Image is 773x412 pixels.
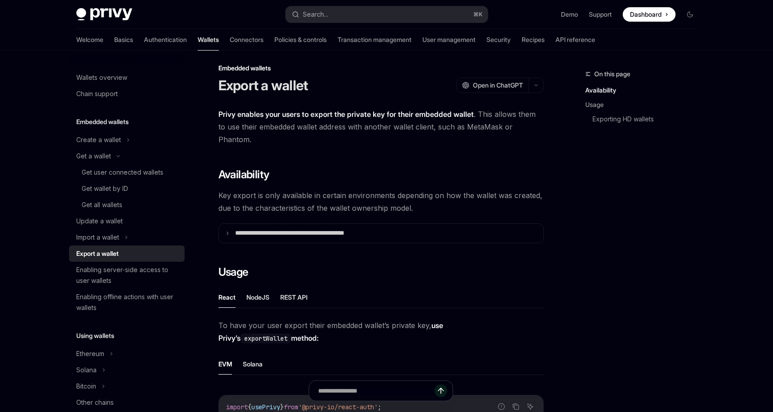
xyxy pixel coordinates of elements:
[76,88,118,99] div: Chain support
[69,262,185,289] a: Enabling server-side access to user wallets
[76,134,121,145] div: Create a wallet
[218,321,443,343] strong: use Privy’s method:
[69,86,185,102] a: Chain support
[69,394,185,411] a: Other chains
[338,29,412,51] a: Transaction management
[274,29,327,51] a: Policies & controls
[76,151,111,162] div: Get a wallet
[585,83,704,97] a: Availability
[486,29,511,51] a: Security
[623,7,676,22] a: Dashboard
[69,164,185,181] a: Get user connected wallets
[76,232,119,243] div: Import a wallet
[76,216,123,227] div: Update a wallet
[473,11,482,18] span: ⌘ K
[280,287,308,308] button: REST API
[561,10,578,19] a: Demo
[473,81,523,90] span: Open in ChatGPT
[76,397,114,408] div: Other chains
[82,199,122,210] div: Get all wallets
[246,287,269,308] button: NodeJS
[76,365,97,375] div: Solana
[456,78,528,93] button: Open in ChatGPT
[82,167,163,178] div: Get user connected wallets
[76,330,114,341] h5: Using wallets
[76,292,179,313] div: Enabling offline actions with user wallets
[218,353,232,375] button: EVM
[76,348,104,359] div: Ethereum
[303,9,328,20] div: Search...
[522,29,545,51] a: Recipes
[69,69,185,86] a: Wallets overview
[82,183,128,194] div: Get wallet by ID
[76,116,129,127] h5: Embedded wallets
[422,29,476,51] a: User management
[69,181,185,197] a: Get wallet by ID
[76,72,127,83] div: Wallets overview
[243,353,263,375] button: Solana
[76,264,179,286] div: Enabling server-side access to user wallets
[683,7,697,22] button: Toggle dark mode
[69,197,185,213] a: Get all wallets
[218,110,474,119] strong: Privy enables your users to export the private key for their embedded wallet
[198,29,219,51] a: Wallets
[76,29,103,51] a: Welcome
[218,287,236,308] button: React
[218,189,544,214] span: Key export is only available in certain environments depending on how the wallet was created, due...
[218,64,544,73] div: Embedded wallets
[69,289,185,316] a: Enabling offline actions with user wallets
[218,319,544,344] span: To have your user export their embedded wallet’s private key,
[286,6,488,23] button: Search...⌘K
[76,248,119,259] div: Export a wallet
[594,69,630,79] span: On this page
[585,97,704,112] a: Usage
[592,112,704,126] a: Exporting HD wallets
[218,167,269,182] span: Availability
[630,10,662,19] span: Dashboard
[218,77,308,93] h1: Export a wallet
[241,333,291,343] code: exportWallet
[555,29,595,51] a: API reference
[69,213,185,229] a: Update a wallet
[69,245,185,262] a: Export a wallet
[218,265,248,279] span: Usage
[144,29,187,51] a: Authentication
[589,10,612,19] a: Support
[76,381,96,392] div: Bitcoin
[218,108,544,146] span: . This allows them to use their embedded wallet address with another wallet client, such as MetaM...
[114,29,133,51] a: Basics
[230,29,264,51] a: Connectors
[76,8,132,21] img: dark logo
[435,384,447,397] button: Send message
